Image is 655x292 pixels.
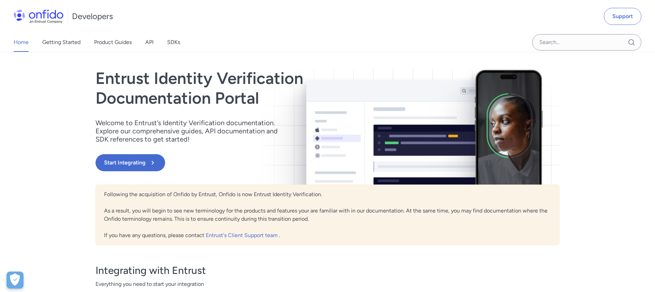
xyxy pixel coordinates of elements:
[96,264,559,277] h3: Integrating with Entrust
[72,11,113,22] h1: Developers
[6,272,24,289] button: Open Preferences
[604,8,641,25] a: Support
[6,272,24,289] div: Cookie Preferences
[96,154,165,171] button: Start Integrating
[96,185,559,245] div: Following the acquisition of Onfido by Entrust, Onfido is now Entrust Identity Verification. As a...
[96,69,420,108] h1: Entrust Identity Verification Documentation Portal
[167,33,180,52] a: SDKs
[42,33,81,52] a: Getting Started
[96,119,287,143] p: Welcome to Entrust’s Identity Verification documentation. Explore our comprehensive guides, API d...
[96,280,559,288] span: Everything you need to start your integration
[14,33,29,52] a: Home
[145,33,154,52] a: API
[94,33,132,52] a: Product Guides
[14,10,63,23] img: Onfido Logo
[96,154,420,171] a: Start Integrating
[206,232,279,238] a: Entrust's Client Support team
[532,34,641,50] input: Onfido search input field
